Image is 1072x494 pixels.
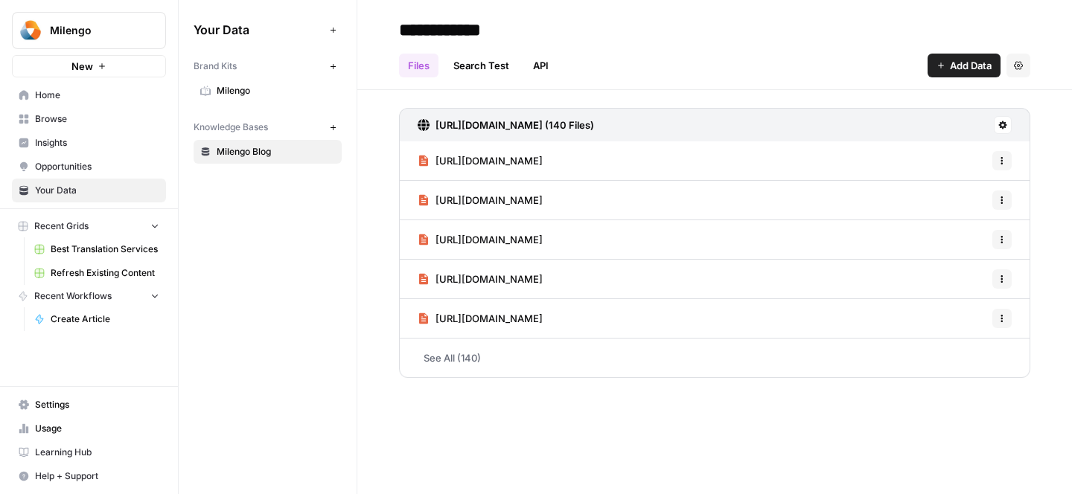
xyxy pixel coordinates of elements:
[418,181,543,219] a: [URL][DOMAIN_NAME]
[12,107,166,131] a: Browse
[17,17,44,44] img: Milengo Logo
[12,393,166,417] a: Settings
[35,160,159,173] span: Opportunities
[50,23,140,38] span: Milengo
[35,422,159,435] span: Usage
[28,237,166,261] a: Best Translation Services
[524,54,558,77] a: API
[12,215,166,237] button: Recent Grids
[399,339,1030,377] a: See All (140)
[12,12,166,49] button: Workspace: Milengo
[928,54,1001,77] button: Add Data
[435,311,543,326] span: [URL][DOMAIN_NAME]
[12,440,166,464] a: Learning Hub
[12,83,166,107] a: Home
[418,141,543,180] a: [URL][DOMAIN_NAME]
[194,140,342,164] a: Milengo Blog
[28,261,166,285] a: Refresh Existing Content
[194,21,324,39] span: Your Data
[12,417,166,440] a: Usage
[51,243,159,256] span: Best Translation Services
[418,260,543,298] a: [URL][DOMAIN_NAME]
[34,219,89,233] span: Recent Grids
[12,464,166,488] button: Help + Support
[950,58,992,73] span: Add Data
[12,285,166,307] button: Recent Workflows
[418,299,543,338] a: [URL][DOMAIN_NAME]
[71,59,93,74] span: New
[435,153,543,168] span: [URL][DOMAIN_NAME]
[34,289,112,303] span: Recent Workflows
[399,54,438,77] a: Files
[435,232,543,247] span: [URL][DOMAIN_NAME]
[12,155,166,179] a: Opportunities
[28,307,166,331] a: Create Article
[217,145,335,158] span: Milengo Blog
[12,179,166,202] a: Your Data
[418,109,594,141] a: [URL][DOMAIN_NAME] (140 Files)
[418,220,543,259] a: [URL][DOMAIN_NAME]
[51,266,159,280] span: Refresh Existing Content
[35,469,159,483] span: Help + Support
[51,312,159,326] span: Create Article
[217,84,335,97] span: Milengo
[35,136,159,150] span: Insights
[12,55,166,77] button: New
[194,121,268,134] span: Knowledge Bases
[194,79,342,103] a: Milengo
[35,446,159,459] span: Learning Hub
[35,112,159,126] span: Browse
[435,193,543,208] span: [URL][DOMAIN_NAME]
[444,54,518,77] a: Search Test
[194,60,237,73] span: Brand Kits
[12,131,166,155] a: Insights
[435,118,594,132] h3: [URL][DOMAIN_NAME] (140 Files)
[35,184,159,197] span: Your Data
[435,272,543,286] span: [URL][DOMAIN_NAME]
[35,398,159,411] span: Settings
[35,89,159,102] span: Home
